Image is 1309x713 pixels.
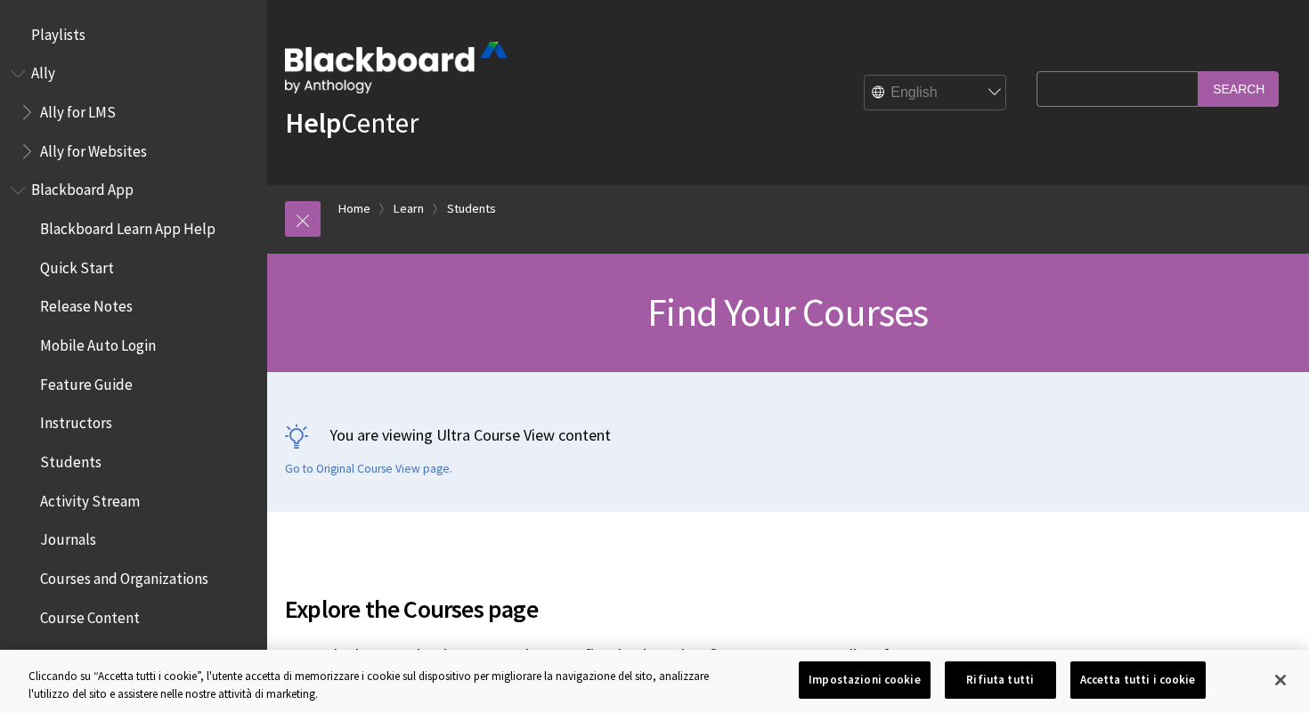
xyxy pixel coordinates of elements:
span: Journals [40,525,96,549]
p: From the base navigation menu when you first log in, select to access a list of your courses. [285,644,1028,667]
span: Students [40,447,102,471]
button: Impostazioni cookie [799,661,930,699]
strong: Help [285,105,341,141]
span: Ally for LMS [40,97,116,121]
span: Ally for Websites [40,136,147,160]
span: Find Your Courses [647,288,928,336]
nav: Book outline for Playlists [11,20,256,50]
nav: Book outline for Anthology Ally Help [11,59,256,166]
span: Courses [708,644,768,665]
span: Instructors [40,409,112,433]
button: Rifiuta tutti [945,661,1056,699]
input: Search [1199,71,1279,106]
img: Blackboard by Anthology [285,42,508,93]
span: Blackboard App [31,175,134,199]
button: Accetta tutti i cookie [1070,661,1206,699]
span: Feature Guide [40,369,133,393]
span: Activity Stream [40,486,140,510]
a: Go to Original Course View page. [285,461,452,477]
div: Cliccando su “Accetta tutti i cookie”, l'utente accetta di memorizzare i cookie sul dispositivo p... [28,668,720,702]
span: Course Messages [40,642,149,666]
span: Courses and Organizations [40,563,208,587]
a: Home [338,198,370,220]
span: Playlists [31,20,85,44]
select: Site Language Selector [865,76,1007,111]
span: Explore the Courses page [285,590,1028,628]
span: Course Content [40,603,140,627]
span: Release Notes [40,292,133,316]
span: Ally [31,59,55,83]
span: Mobile Auto Login [40,330,156,354]
button: Chiudi [1261,660,1300,700]
span: Quick Start [40,253,114,277]
span: Blackboard Learn App Help [40,214,215,238]
p: You are viewing Ultra Course View content [285,424,1291,446]
a: Learn [394,198,424,220]
a: HelpCenter [285,105,419,141]
a: Students [447,198,496,220]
